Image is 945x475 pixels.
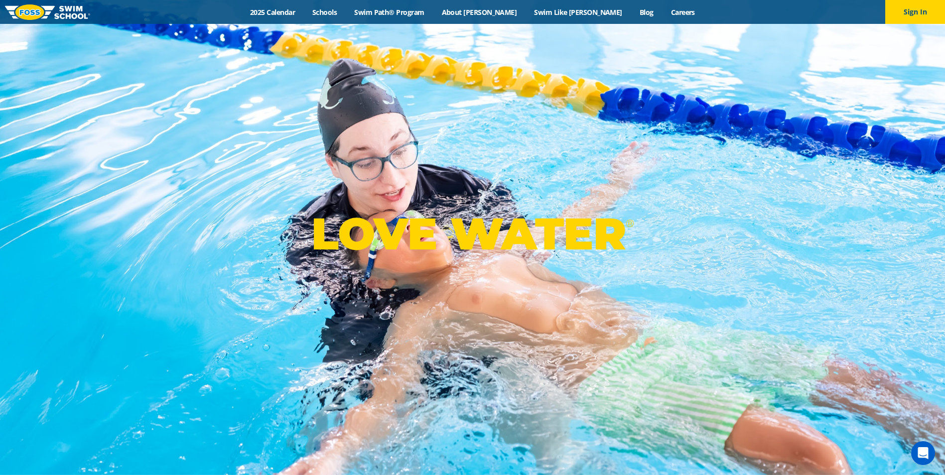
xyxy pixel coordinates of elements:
p: LOVE WATER [311,207,634,260]
a: Swim Path® Program [346,7,433,17]
a: Swim Like [PERSON_NAME] [526,7,631,17]
sup: ® [626,217,634,230]
img: FOSS Swim School Logo [5,4,90,20]
a: About [PERSON_NAME] [433,7,526,17]
div: Open Intercom Messenger [911,441,935,465]
a: Blog [631,7,662,17]
a: 2025 Calendar [242,7,304,17]
a: Careers [662,7,703,17]
a: Schools [304,7,346,17]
